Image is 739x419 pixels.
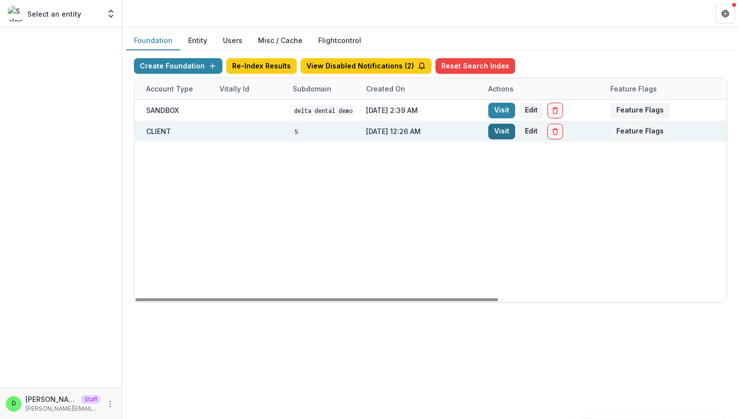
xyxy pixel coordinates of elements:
a: Flightcontrol [318,35,361,45]
div: Feature Flags [605,78,727,99]
button: Reset Search Index [435,58,515,74]
code: 5 [293,127,299,137]
a: Visit [488,124,515,139]
div: Created on [360,78,482,99]
button: Open entity switcher [104,4,118,23]
button: Feature Flags [610,103,670,118]
p: Select an entity [27,9,81,19]
div: Divyansh [12,400,16,407]
button: View Disabled Notifications (2) [301,58,432,74]
div: CLIENT [146,126,171,136]
div: Subdomain [287,78,360,99]
button: Create Foundation [134,58,222,74]
div: Vitally Id [214,84,255,94]
div: Account Type [140,78,214,99]
button: Get Help [716,4,735,23]
div: Feature Flags [605,84,663,94]
button: Misc / Cache [250,31,310,50]
button: More [104,398,116,410]
code: Delta Dental DEMO [293,106,354,116]
button: Entity [180,31,215,50]
button: Foundation [126,31,180,50]
div: Subdomain [287,84,337,94]
button: Feature Flags [610,124,670,139]
p: [PERSON_NAME][EMAIL_ADDRESS][DOMAIN_NAME] [25,404,100,413]
button: Re-Index Results [226,58,297,74]
p: Staff [81,395,100,404]
button: Edit [519,124,543,139]
button: Delete Foundation [547,103,563,118]
div: Created on [360,84,411,94]
div: Vitally Id [214,78,287,99]
div: Account Type [140,84,199,94]
a: Visit [488,103,515,118]
button: Users [215,31,250,50]
div: Actions [482,84,520,94]
div: Actions [482,78,605,99]
p: [PERSON_NAME] [25,394,77,404]
button: Delete Foundation [547,124,563,139]
div: SANDBOX [146,105,179,115]
div: [DATE] 12:26 AM [360,121,482,142]
button: Edit [519,103,543,118]
div: [DATE] 2:39 AM [360,100,482,121]
img: Select an entity [8,6,23,22]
